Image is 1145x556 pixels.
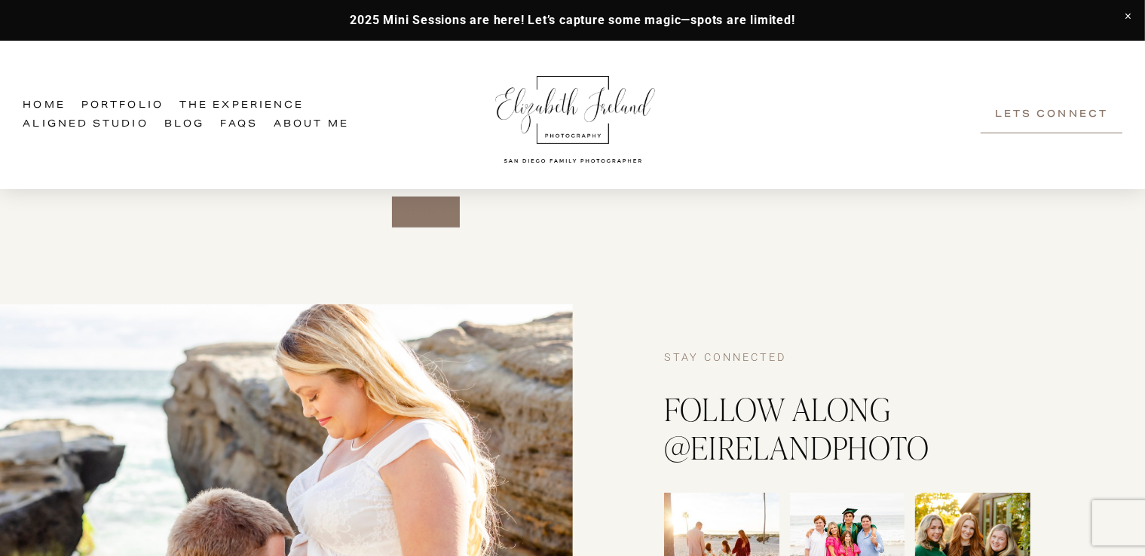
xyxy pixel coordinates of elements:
[404,203,448,221] span: Submit
[274,115,349,134] a: About Me
[487,62,660,169] img: Elizabeth Ireland Photography San Diego Family Photographer
[664,390,1030,466] h2: Follow Along @eirelandphoto
[179,97,304,114] span: The Experience
[221,115,258,134] a: FAQs
[179,96,304,115] a: folder dropdown
[23,96,65,115] a: Home
[664,351,1030,365] h4: Stay COnnected
[23,115,148,134] a: Aligned Studio
[81,96,164,115] a: Portfolio
[164,115,204,134] a: Blog
[392,197,460,229] button: SubmitSubmit
[981,96,1122,133] a: Lets Connect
